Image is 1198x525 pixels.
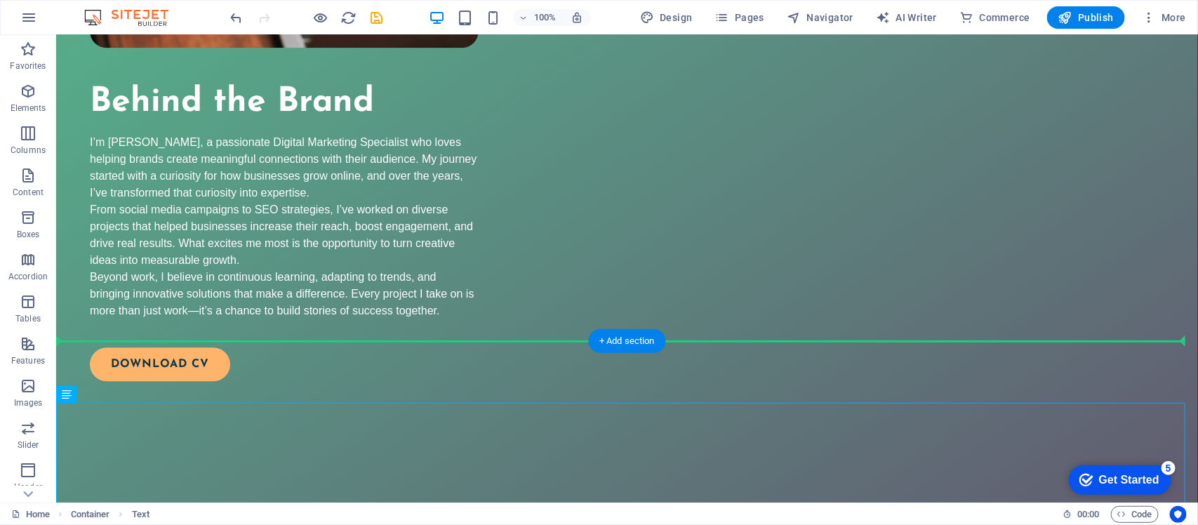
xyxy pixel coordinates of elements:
button: Commerce [954,6,1036,29]
div: Get Started [38,15,98,28]
p: Favorites [10,60,46,72]
span: Pages [715,11,764,25]
span: : [1087,509,1089,519]
p: Elements [11,102,46,114]
button: Pages [710,6,770,29]
p: Slider [18,439,39,451]
p: Content [13,187,44,198]
p: Tables [15,313,41,324]
button: 100% [513,9,563,26]
button: Publish [1047,6,1125,29]
button: Code [1111,506,1159,523]
h6: Session time [1063,506,1100,523]
button: AI Writer [870,6,943,29]
h6: 100% [534,9,557,26]
img: Editor Logo [81,9,186,26]
nav: breadcrumb [71,506,149,523]
button: Click here to leave preview mode and continue editing [312,9,329,26]
button: More [1136,6,1192,29]
span: Click to select. Double-click to edit [132,506,149,523]
p: Features [11,355,45,366]
div: Get Started 5 items remaining, 0% complete [8,7,110,36]
span: More [1142,11,1186,25]
i: Undo: Move elements (Ctrl+Z) [229,10,245,26]
button: reload [340,9,357,26]
span: Design [640,11,693,25]
button: Usercentrics [1170,506,1187,523]
p: Columns [11,145,46,156]
span: Navigator [787,11,853,25]
span: 00 00 [1077,506,1099,523]
span: Commerce [959,11,1030,25]
span: Code [1117,506,1152,523]
iframe: To enrich screen reader interactions, please activate Accessibility in Grammarly extension settings [56,35,1198,503]
button: Design [634,6,698,29]
button: save [368,9,385,26]
span: Click to select. Double-click to edit [71,506,110,523]
i: On resize automatically adjust zoom level to fit chosen device. [571,11,583,24]
button: undo [228,9,245,26]
p: Accordion [8,271,48,282]
p: Header [14,481,42,493]
p: Boxes [17,229,40,240]
a: Click to cancel selection. Double-click to open Pages [11,506,50,523]
span: Publish [1058,11,1114,25]
p: Images [14,397,43,408]
button: Navigator [781,6,859,29]
div: 5 [100,3,114,17]
i: Save (Ctrl+S) [369,10,385,26]
i: Reload page [341,10,357,26]
div: + Add section [588,329,666,353]
span: AI Writer [876,11,937,25]
div: Design (Ctrl+Alt+Y) [634,6,698,29]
